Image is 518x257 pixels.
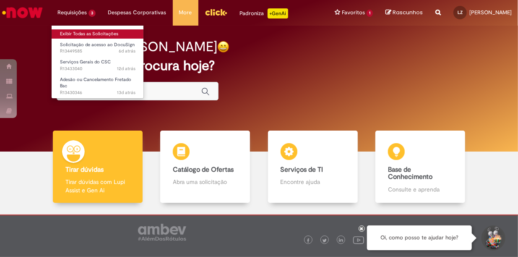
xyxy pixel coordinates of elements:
[1,4,44,21] img: ServiceNow
[60,48,135,55] span: R13449585
[458,10,463,15] span: LZ
[138,224,186,241] img: logo_footer_ambev_rotulo_gray.png
[60,89,135,96] span: R13430346
[342,8,365,17] span: Favoritos
[388,165,432,181] b: Base de Conhecimento
[57,58,461,73] h2: O que você procura hoje?
[151,131,259,203] a: Catálogo de Ofertas Abra uma solicitação
[173,165,234,174] b: Catálogo de Ofertas
[57,8,87,17] span: Requisições
[385,9,423,17] a: Rascunhos
[281,165,323,174] b: Serviços de TI
[89,10,96,17] span: 3
[52,58,144,73] a: Aberto R13433040 : Serviços Gerais do CSC
[367,131,474,203] a: Base de Conhecimento Consulte e aprenda
[179,8,192,17] span: More
[306,239,310,243] img: logo_footer_facebook.png
[60,66,135,72] span: R13433040
[323,239,327,243] img: logo_footer_twitter.png
[339,238,343,243] img: logo_footer_linkedin.png
[108,8,167,17] span: Despesas Corporativas
[353,234,364,245] img: logo_footer_youtube.png
[117,66,135,72] time: 20/08/2025 15:22:38
[60,76,131,89] span: Adesão ou Cancelamento Fretado Bsc
[52,75,144,93] a: Aberto R13430346 : Adesão ou Cancelamento Fretado Bsc
[217,41,229,53] img: happy-face.png
[65,178,130,194] p: Tirar dúvidas com Lupi Assist e Gen Ai
[117,89,135,96] time: 19/08/2025 18:16:38
[367,226,472,250] div: Oi, como posso te ajudar hoje?
[173,178,237,186] p: Abra uma solicitação
[51,25,144,99] ul: Requisições
[367,10,373,17] span: 1
[44,131,151,203] a: Tirar dúvidas Tirar dúvidas com Lupi Assist e Gen Ai
[259,131,367,203] a: Serviços de TI Encontre ajuda
[119,48,135,54] span: 6d atrás
[205,6,227,18] img: click_logo_yellow_360x200.png
[393,8,423,16] span: Rascunhos
[60,42,135,48] span: Solicitação de acesso ao DocuSign
[52,40,144,56] a: Aberto R13449585 : Solicitação de acesso ao DocuSign
[240,8,288,18] div: Padroniza
[52,29,144,39] a: Exibir Todas as Solicitações
[469,9,512,16] span: [PERSON_NAME]
[117,66,135,72] span: 12d atrás
[117,89,135,96] span: 13d atrás
[65,165,104,174] b: Tirar dúvidas
[119,48,135,54] time: 26/08/2025 16:35:23
[281,178,345,186] p: Encontre ajuda
[60,59,111,65] span: Serviços Gerais do CSC
[268,8,288,18] p: +GenAi
[388,185,453,194] p: Consulte e aprenda
[480,226,505,251] button: Iniciar Conversa de Suporte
